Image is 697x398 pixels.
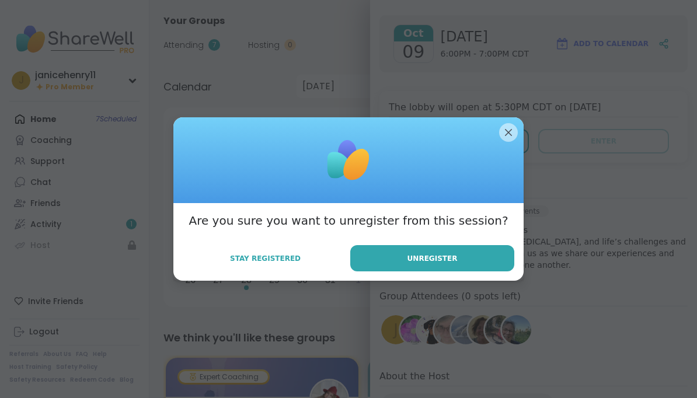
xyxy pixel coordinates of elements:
[350,245,514,271] button: Unregister
[189,212,508,229] h3: Are you sure you want to unregister from this session?
[230,253,301,264] span: Stay Registered
[319,131,378,190] img: ShareWell Logomark
[183,246,348,271] button: Stay Registered
[407,253,458,264] span: Unregister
